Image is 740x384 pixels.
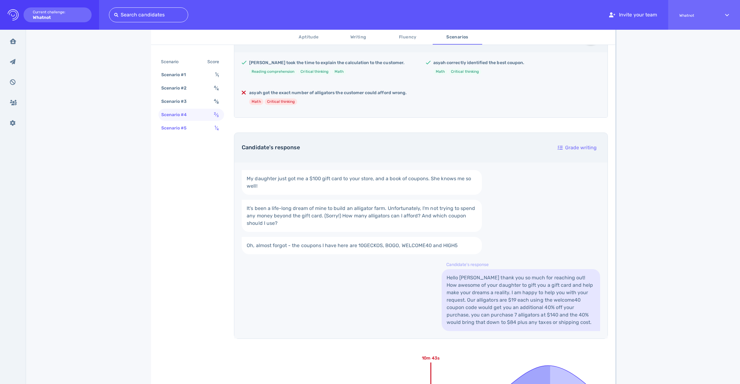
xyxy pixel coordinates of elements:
span: Writing [337,33,379,41]
a: It's been a life-long dream of mine to build an alligator farm. Unfortunately, I'm not trying to ... [242,200,482,232]
sup: 4 [214,98,216,102]
span: Fluency [387,33,429,41]
sub: 8 [217,101,219,105]
li: Critical thinking [265,98,297,105]
text: 10m 43s [422,356,439,361]
a: Hello [PERSON_NAME] thank you so much for reaching out! How awesome of your daughter to gift you ... [442,269,600,331]
sup: 2 [214,111,216,116]
sup: 1 [214,125,216,129]
h5: asyah correctly identified the best coupon. [433,60,524,66]
button: Grade writing [554,140,600,155]
span: ⁄ [214,99,219,104]
li: Math [249,98,263,105]
h4: Candidate's response [242,144,547,151]
div: Scenario [160,57,186,66]
h5: asyah got the exact number of alligators the customer could afford wrong. [249,90,407,96]
li: Critical thinking [448,68,481,75]
span: ⁄ [215,72,219,77]
span: ⁄ [214,85,219,91]
span: Aptitude [288,33,330,41]
span: ⁄ [214,125,219,131]
div: Score [206,57,223,66]
div: Scenario #1 [160,70,193,79]
div: Grade writing [555,141,600,155]
div: Scenario #4 [160,110,194,119]
div: Scenario #3 [160,97,194,106]
a: Oh, almost forgot - the coupons I have here are 10GECKOS, BOGO, WELCOME40 and HIGH5 [242,237,482,254]
h5: [PERSON_NAME] took the time to explain the calculation to the customer. [249,60,405,66]
div: Scenario #5 [160,124,194,133]
li: Math [433,68,447,75]
a: My daughter just got me a $100 gift card to your store, and a book of coupons. She knows me so well! [242,170,482,195]
sub: 4 [217,87,219,91]
li: Math [332,68,346,75]
sup: 1 [215,72,217,76]
sub: 1 [217,74,219,78]
div: Scenario #2 [160,84,194,93]
sub: 3 [217,114,219,118]
li: Reading comprehension [249,68,297,75]
sub: 4 [217,127,219,131]
span: Whatnot [679,13,714,18]
span: ⁄ [214,112,219,117]
li: Critical thinking [298,68,331,75]
span: Scenarios [436,33,478,41]
sup: 4 [214,85,216,89]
